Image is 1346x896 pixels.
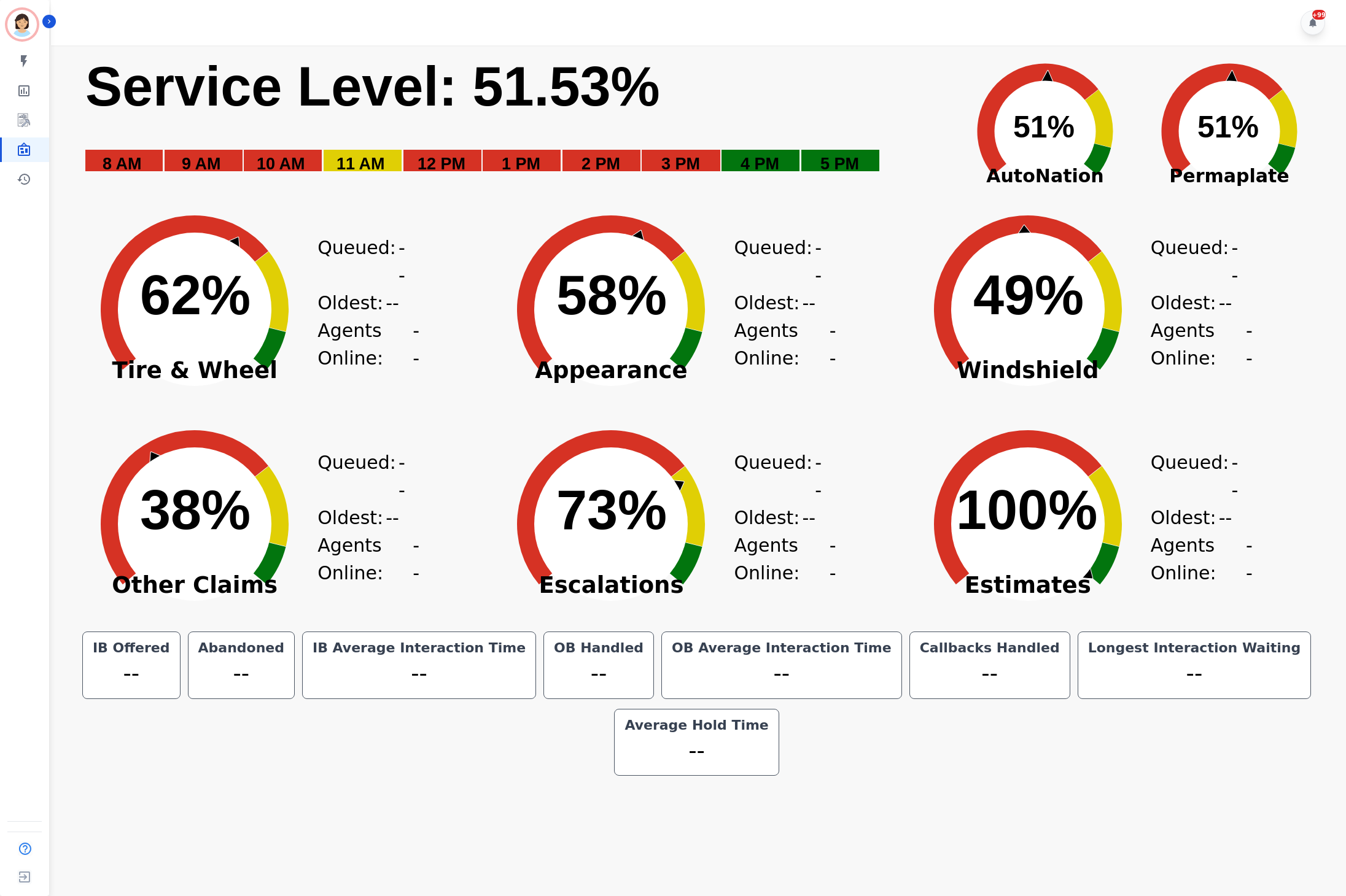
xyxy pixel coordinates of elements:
[669,639,894,657] div: OB Average Interaction Time
[1231,234,1242,289] span: --
[399,449,410,504] span: --
[7,10,37,39] img: Bordered avatar
[310,639,528,657] div: IB Average Interaction Time
[196,657,287,691] div: --
[830,317,839,372] span: --
[734,504,826,531] div: Oldest:
[1151,531,1255,587] div: Agents Online:
[310,657,528,691] div: --
[336,155,385,173] text: 11 AM
[734,289,826,317] div: Oldest:
[502,155,540,173] text: 1 PM
[72,579,317,592] span: Other Claims
[1246,531,1255,587] span: --
[196,639,287,657] div: Abandoned
[317,317,422,372] div: Agents Online:
[317,504,410,531] div: Oldest:
[734,317,838,372] div: Agents Online:
[917,657,1062,691] div: --
[1151,289,1243,317] div: Oldest:
[1231,449,1242,504] span: --
[140,265,251,326] text: 62%
[1151,234,1243,289] div: Queued:
[317,449,410,504] div: Queued:
[917,639,1062,657] div: Callbacks Handled
[734,234,826,289] div: Queued:
[182,155,221,173] text: 9 AM
[1151,317,1255,372] div: Agents Online:
[1137,162,1321,190] span: Permaplate
[317,234,410,289] div: Queued:
[1086,657,1304,691] div: --
[1197,110,1259,144] text: 51%
[418,155,465,173] text: 12 PM
[103,155,142,173] text: 8 AM
[956,479,1097,541] text: 100%
[953,162,1137,190] span: AutoNation
[802,289,815,317] span: --
[622,717,771,734] div: Average Hold Time
[317,531,422,587] div: Agents Online:
[1086,639,1304,657] div: Longest Interaction Waiting
[413,317,422,372] span: --
[622,734,771,768] div: --
[973,265,1084,326] text: 49%
[734,531,838,587] div: Agents Online:
[1151,449,1243,504] div: Queued:
[1013,110,1075,144] text: 51%
[90,639,173,657] div: IB Offered
[815,449,826,504] span: --
[399,234,410,289] span: --
[1151,504,1243,531] div: Oldest:
[413,531,422,587] span: --
[905,365,1151,377] span: Windshield
[84,53,945,191] svg: Service Level: 0%
[72,365,317,377] span: Tire & Wheel
[386,289,399,317] span: --
[661,155,700,173] text: 3 PM
[488,579,734,592] span: Escalations
[820,155,859,173] text: 5 PM
[669,657,894,691] div: --
[140,479,251,541] text: 38%
[1312,10,1326,20] div: +99
[1219,504,1232,531] span: --
[551,639,646,657] div: OB Handled
[85,56,660,117] text: Service Level: 51.53%
[257,155,305,173] text: 10 AM
[741,155,779,173] text: 4 PM
[386,504,399,531] span: --
[556,265,667,326] text: 58%
[815,234,826,289] span: --
[488,365,734,377] span: Appearance
[830,531,839,587] span: --
[317,289,410,317] div: Oldest:
[802,504,815,531] span: --
[734,449,826,504] div: Queued:
[582,155,620,173] text: 2 PM
[556,479,667,541] text: 73%
[551,657,646,691] div: --
[1219,289,1232,317] span: --
[1246,317,1255,372] span: --
[905,579,1151,592] span: Estimates
[90,657,173,691] div: --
